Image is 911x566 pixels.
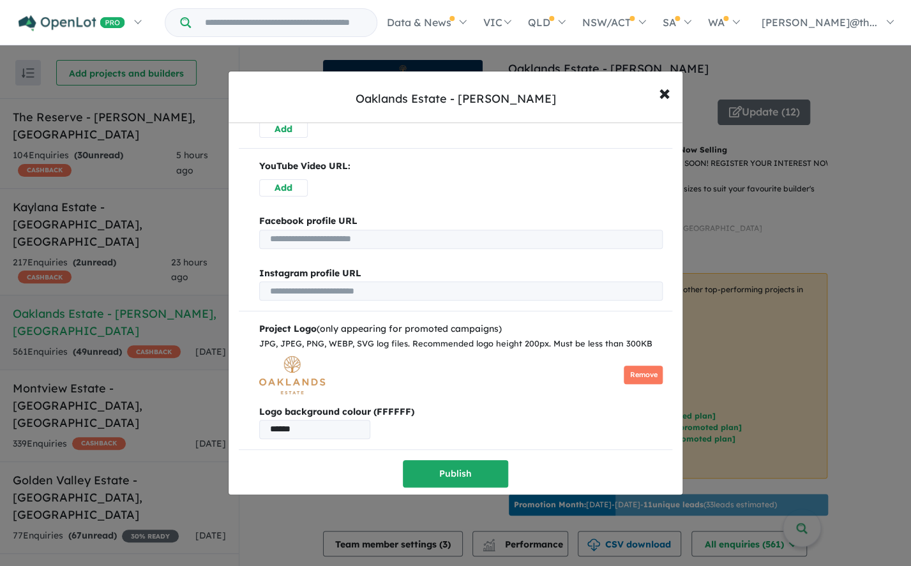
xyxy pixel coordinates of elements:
div: (only appearing for promoted campaigns) [259,322,663,337]
span: [PERSON_NAME]@th... [762,16,877,29]
b: Facebook profile URL [259,215,358,227]
button: Remove [624,366,663,384]
div: JPG, JPEG, PNG, WEBP, SVG log files. Recommended logo height 200px. Must be less than 300KB [259,337,663,351]
span: × [658,78,670,106]
button: Add [259,179,308,197]
b: Project Logo [259,323,317,334]
input: Try estate name, suburb, builder or developer [193,9,374,36]
button: Add [259,121,308,138]
button: Publish [403,460,508,488]
img: Openlot PRO Logo White [19,15,125,31]
p: YouTube Video URL: [259,159,663,174]
b: Logo background colour (FFFFFF) [259,405,663,420]
img: Oaklands%20Estate%20-%20Bonnie%20Brook%20Logo_0.png [259,356,326,394]
div: Oaklands Estate - [PERSON_NAME] [356,91,556,107]
b: Instagram profile URL [259,267,361,279]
